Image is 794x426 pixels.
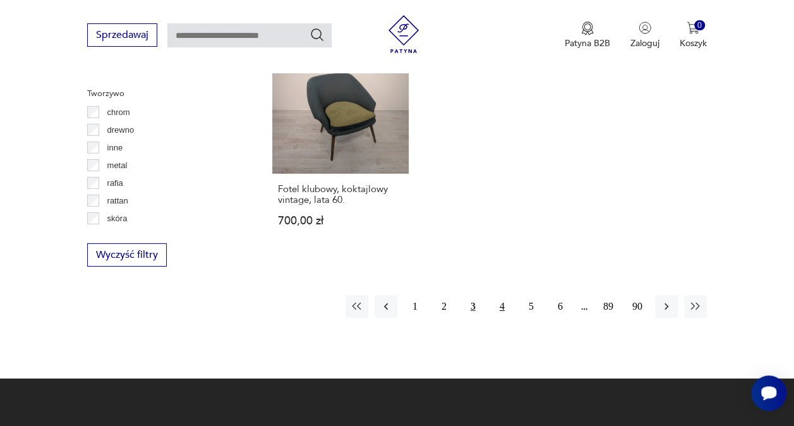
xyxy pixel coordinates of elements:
[278,184,403,205] h3: Fotel klubowy, koktajlowy vintage, lata 60.
[107,123,135,137] p: drewno
[549,295,572,318] button: 6
[107,229,134,243] p: tkanina
[87,23,157,47] button: Sprzedawaj
[278,216,403,226] p: 700,00 zł
[107,176,123,190] p: rafia
[520,295,543,318] button: 5
[433,295,455,318] button: 2
[597,295,620,318] button: 89
[687,21,699,34] img: Ikona koszyka
[272,37,409,251] a: Fotel klubowy, koktajlowy vintage, lata 60.Fotel klubowy, koktajlowy vintage, lata 60.700,00 zł
[751,375,786,411] iframe: Smartsupp widget button
[639,21,651,34] img: Ikonka użytkownika
[404,295,426,318] button: 1
[626,295,649,318] button: 90
[107,212,128,226] p: skóra
[680,37,707,49] p: Koszyk
[630,21,659,49] button: Zaloguj
[107,159,128,173] p: metal
[87,32,157,40] a: Sprzedawaj
[87,87,242,100] p: Tworzywo
[680,21,707,49] button: 0Koszyk
[107,141,123,155] p: inne
[107,194,128,208] p: rattan
[491,295,514,318] button: 4
[87,243,167,267] button: Wyczyść filtry
[462,295,484,318] button: 3
[565,21,610,49] a: Ikona medaluPatyna B2B
[565,21,610,49] button: Patyna B2B
[107,106,130,119] p: chrom
[310,27,325,42] button: Szukaj
[694,20,705,31] div: 0
[581,21,594,35] img: Ikona medalu
[565,37,610,49] p: Patyna B2B
[630,37,659,49] p: Zaloguj
[385,15,423,53] img: Patyna - sklep z meblami i dekoracjami vintage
